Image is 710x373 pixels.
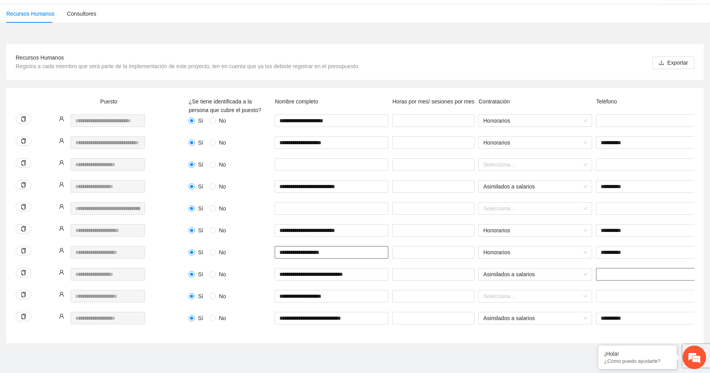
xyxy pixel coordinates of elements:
span: user [59,204,64,209]
p: ¿Cómo puedo ayudarte? [604,358,671,364]
button: downloadExportar [652,56,694,69]
span: Teléfono [596,98,617,105]
span: copy [21,138,26,144]
button: copy [16,136,31,146]
span: user [59,226,64,231]
button: copy [16,246,31,255]
span: No [216,292,229,301]
span: Estamos en línea. [45,105,108,184]
span: copy [21,182,26,188]
span: Puesto [100,98,118,105]
span: Sí [195,248,206,257]
span: No [216,248,229,257]
span: No [216,204,229,213]
span: user [59,313,64,319]
span: No [216,226,229,235]
span: copy [21,226,26,232]
span: user [59,292,64,297]
button: copy [16,224,31,234]
span: copy [21,248,26,253]
span: user [59,160,64,165]
span: Sí [195,226,206,235]
span: user [59,116,64,121]
span: copy [21,116,26,122]
span: user [59,182,64,187]
span: Honorarios [483,137,587,148]
span: Honorarios [483,225,587,236]
span: copy [21,204,26,210]
div: Minimizar ventana de chat en vivo [129,4,147,23]
span: copy [21,314,26,319]
span: Sí [195,292,206,301]
div: Consultores [67,9,96,18]
span: download [659,60,664,66]
span: copy [21,160,26,166]
span: Sí [195,138,206,147]
span: copy [21,270,26,275]
span: Nombre completo [275,98,318,105]
span: No [216,160,229,169]
span: Honorarios [483,246,587,258]
button: copy [16,114,31,124]
span: Asimilados a salarios [483,312,587,324]
span: Contratación [478,98,509,105]
span: No [216,116,229,125]
button: copy [16,290,31,299]
span: Sí [195,314,206,322]
button: copy [16,312,31,321]
span: Sí [195,182,206,191]
span: user [59,270,64,275]
span: Sí [195,116,206,125]
span: Registra a cada miembro que será parte de la implementación de este proyecto, ten en cuenta que y... [16,63,360,69]
div: Chatee con nosotros ahora [41,40,132,50]
span: Asimilados a salarios [483,268,587,280]
span: user [59,138,64,143]
span: No [216,138,229,147]
span: No [216,270,229,279]
span: Recursos Humanos [16,54,64,61]
button: copy [16,158,31,168]
textarea: Escriba su mensaje y pulse “Intro” [4,214,149,241]
span: copy [21,292,26,297]
button: copy [16,268,31,277]
span: Sí [195,204,206,213]
span: Sí [195,160,206,169]
span: No [216,182,229,191]
span: Horas por mes/ sesiones por mes [392,98,474,105]
span: Exportar [667,58,688,67]
div: ¡Hola! [604,351,671,357]
span: Honorarios [483,115,587,127]
div: Recursos Humanos [6,9,54,18]
span: user [59,248,64,253]
button: copy [16,202,31,212]
span: No [216,314,229,322]
span: ¿Se tiene identificada a la persona que cubre el puesto? [188,98,261,113]
span: Asimilados a salarios [483,181,587,192]
button: copy [16,180,31,190]
span: Sí [195,270,206,279]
